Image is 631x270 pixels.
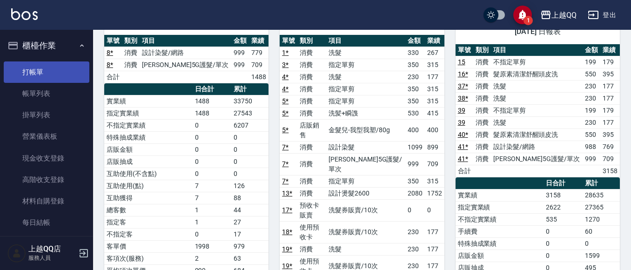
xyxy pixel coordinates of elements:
td: 63 [231,252,269,264]
td: 530 [405,107,425,119]
th: 日合計 [193,83,232,95]
td: 315 [425,175,444,187]
td: 客單價 [104,240,193,252]
button: 上越QQ [537,6,580,25]
td: 177 [425,243,444,255]
td: 店販金額 [104,143,193,155]
td: 44 [231,204,269,216]
td: 0 [231,168,269,180]
a: 排班表 [4,234,89,255]
td: 洗髮 [326,71,405,83]
td: 0 [544,237,583,250]
td: 395 [600,128,620,141]
td: 1 [193,204,232,216]
td: 特殊抽成業績 [456,237,544,250]
th: 類別 [473,44,491,56]
td: 洗髮 [491,92,583,104]
td: 指定單剪 [326,83,405,95]
td: 0 [193,119,232,131]
td: 7 [193,192,232,204]
td: 350 [405,95,425,107]
th: 金額 [231,35,249,47]
td: 179 [600,104,620,116]
td: 設計染髮/網路 [491,141,583,153]
td: 999 [231,59,249,71]
a: 39 [458,119,465,126]
td: 店販金額 [456,250,544,262]
td: 27543 [231,107,269,119]
td: 88 [231,192,269,204]
td: 0 [193,228,232,240]
a: 39 [458,107,465,114]
td: 27 [231,216,269,228]
a: 每日結帳 [4,212,89,233]
td: 不指定單剪 [491,104,583,116]
td: 預收卡販賣 [297,199,326,221]
table: a dense table [104,35,269,83]
td: 不指定客 [104,228,193,240]
td: 手續費 [456,225,544,237]
td: 特殊抽成業績 [104,131,193,143]
td: [PERSON_NAME]5G護髮/單次 [326,153,405,175]
td: 設計染髮 [326,141,405,153]
button: save [513,6,532,24]
p: 服務人員 [28,254,76,262]
td: 指定單剪 [326,59,405,71]
td: 2080 [405,187,425,199]
td: 消費 [473,104,491,116]
td: 洗髮 [326,243,405,255]
td: 合計 [456,165,473,177]
td: 洗髪+瞬謢 [326,107,405,119]
td: 設計染髮/網路 [140,47,231,59]
td: 60 [583,225,620,237]
td: 999 [231,47,249,59]
td: 1488 [249,71,269,83]
td: 1488 [193,95,232,107]
td: 267 [425,47,444,59]
td: 315 [425,59,444,71]
td: 315 [425,83,444,95]
td: 33750 [231,95,269,107]
td: 3158 [544,189,583,201]
td: 177 [600,80,620,92]
th: 金額 [405,35,425,47]
th: 累計 [583,177,620,189]
td: 合計 [104,71,122,83]
td: 實業績 [104,95,193,107]
td: 店販抽成 [104,155,193,168]
td: 洗髮 [326,47,405,59]
td: 230 [405,71,425,83]
td: 消費 [297,107,326,119]
td: 指定實業績 [456,201,544,213]
td: 550 [583,68,600,80]
td: 709 [600,153,620,165]
td: 消費 [297,95,326,107]
td: 535 [544,213,583,225]
td: 指定單剪 [326,95,405,107]
td: 消費 [297,153,326,175]
td: 400 [405,119,425,141]
td: 消費 [473,92,491,104]
td: 0 [193,143,232,155]
td: 1998 [193,240,232,252]
td: 779 [249,47,269,59]
td: 1270 [583,213,620,225]
td: 客項次(服務) [104,252,193,264]
td: 988 [583,141,600,153]
th: 金額 [583,44,600,56]
td: 消費 [473,80,491,92]
td: 415 [425,107,444,119]
td: 177 [425,71,444,83]
td: 設計燙髮2600 [326,187,405,199]
th: 業績 [425,35,444,47]
td: 0 [193,168,232,180]
td: 消費 [297,141,326,153]
td: 315 [425,95,444,107]
td: 互助使用(不含點) [104,168,193,180]
a: 高階收支登錄 [4,169,89,190]
td: [PERSON_NAME]5G護髮/單次 [491,153,583,165]
th: 單號 [280,35,297,47]
td: 1 [193,216,232,228]
button: 登出 [584,7,620,24]
td: 709 [249,59,269,71]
